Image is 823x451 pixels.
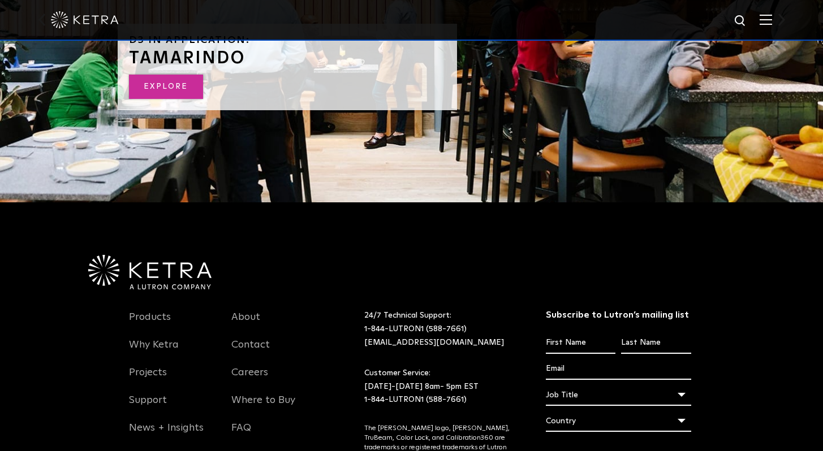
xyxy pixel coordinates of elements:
div: Job Title [546,384,691,406]
h3: Tamarindo [129,50,446,67]
a: About [231,311,260,337]
img: Ketra-aLutronCo_White_RGB [88,255,212,290]
a: Projects [129,366,167,392]
a: Explore [129,75,203,99]
a: Where to Buy [231,394,295,420]
a: Support [129,394,167,420]
a: News + Insights [129,422,204,448]
div: Navigation Menu [129,309,215,448]
a: [EMAIL_ADDRESS][DOMAIN_NAME] [364,339,504,346]
a: 1-844-LUTRON1 (588-7661) [364,396,467,404]
img: search icon [734,14,748,28]
p: 24/7 Technical Support: [364,309,518,349]
div: Country [546,410,691,432]
input: First Name [546,332,615,354]
img: ketra-logo-2019-white [51,11,119,28]
p: Customer Service: [DATE]-[DATE] 8am- 5pm EST [364,367,518,407]
div: Navigation Menu [231,309,317,448]
h3: Subscribe to Lutron’s mailing list [546,309,691,321]
input: Last Name [621,332,691,354]
img: Hamburger%20Nav.svg [760,14,772,25]
a: 1-844-LUTRON1 (588-7661) [364,325,467,333]
a: Products [129,311,171,337]
input: Email [546,358,691,380]
a: FAQ [231,422,251,448]
a: Careers [231,366,268,392]
a: Contact [231,339,270,365]
a: Why Ketra [129,339,179,365]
